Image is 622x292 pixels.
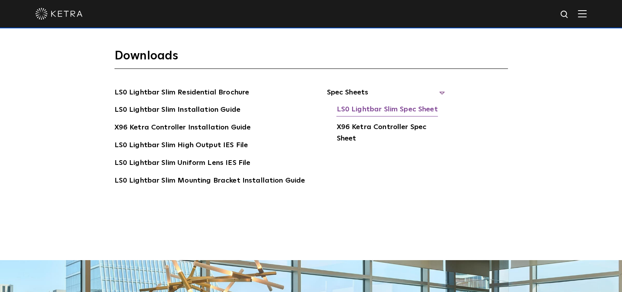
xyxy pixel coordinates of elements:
[114,87,249,100] a: LS0 Lightbar Slim Residential Brochure
[336,122,445,146] a: X96 Ketra Controller Spec Sheet
[114,48,508,69] h3: Downloads
[114,175,305,188] a: LS0 Lightbar Slim Mounting Bracket Installation Guide
[578,10,587,17] img: Hamburger%20Nav.svg
[35,8,83,20] img: ketra-logo-2019-white
[114,104,240,117] a: LS0 Lightbar Slim Installation Guide
[114,140,248,152] a: LS0 Lightbar Slim High Output IES File
[114,157,251,170] a: LS0 Lightbar Slim Uniform Lens IES File
[336,104,437,116] a: LS0 Lightbar Slim Spec Sheet
[560,10,570,20] img: search icon
[114,122,251,135] a: X96 Ketra Controller Installation Guide
[327,87,445,104] span: Spec Sheets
